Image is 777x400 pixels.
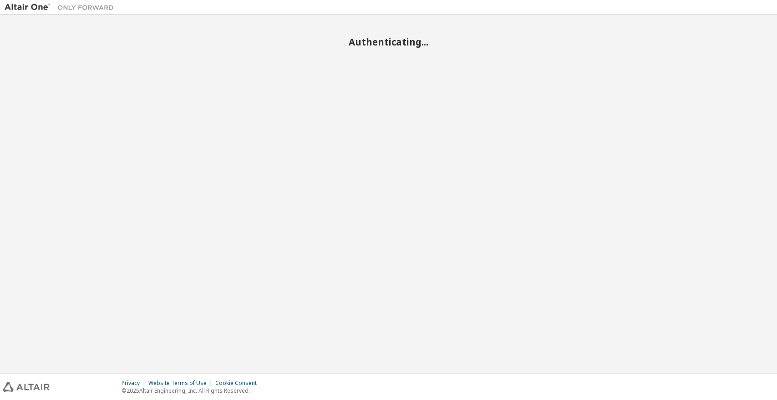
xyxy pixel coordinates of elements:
div: Website Terms of Use [148,380,215,387]
h2: Authenticating... [5,36,772,48]
p: © 2025 Altair Engineering, Inc. All Rights Reserved. [122,387,262,395]
div: Cookie Consent [215,380,262,387]
img: Altair One [5,3,118,12]
div: Privacy [122,380,148,387]
img: altair_logo.svg [3,382,50,392]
